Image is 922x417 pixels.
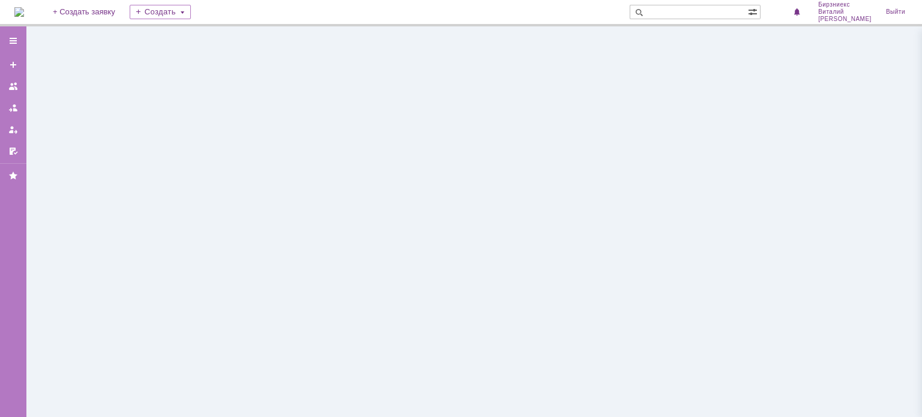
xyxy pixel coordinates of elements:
[818,8,872,16] span: Виталий
[4,55,23,74] a: Создать заявку
[818,1,872,8] span: Бирзниекс
[14,7,24,17] a: Перейти на домашнюю страницу
[4,98,23,118] a: Заявки в моей ответственности
[4,120,23,139] a: Мои заявки
[4,142,23,161] a: Мои согласования
[130,5,191,19] div: Создать
[4,77,23,96] a: Заявки на командах
[14,7,24,17] img: logo
[748,5,760,17] span: Расширенный поиск
[818,16,872,23] span: [PERSON_NAME]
